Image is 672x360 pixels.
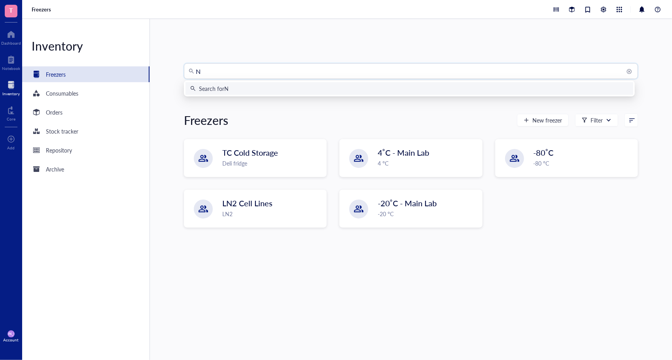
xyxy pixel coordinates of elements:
a: Core [7,104,15,121]
span: -80˚C [534,147,554,158]
div: -20 °C [378,209,477,218]
div: Search for N [199,84,229,93]
span: 4˚C - Main Lab [378,147,429,158]
span: -20˚C - Main Lab [378,198,437,209]
div: Orders [46,108,62,117]
span: TC Cold Storage [222,147,278,158]
span: LN2 Cell Lines [222,198,273,209]
div: Account [4,337,19,342]
a: Repository [22,142,150,158]
div: -80 °C [534,159,633,168]
div: Core [7,117,15,121]
a: Inventory [2,79,20,96]
a: Consumables [22,85,150,101]
div: Stock tracker [46,127,78,136]
a: Orders [22,104,150,120]
div: Consumables [46,89,78,98]
a: Freezers [32,6,53,13]
div: Deli fridge [222,159,322,168]
div: Filter [591,116,603,124]
span: T [9,5,13,15]
div: Freezers [184,112,228,128]
a: Freezers [22,66,150,82]
button: New freezer [517,114,569,126]
div: 4 °C [378,159,477,168]
div: Freezers [46,70,66,79]
a: Archive [22,161,150,177]
a: Dashboard [1,28,21,45]
span: New freezer [532,117,562,123]
div: Inventory [22,38,150,54]
a: Notebook [2,53,20,71]
div: Inventory [2,91,20,96]
a: Stock tracker [22,123,150,139]
div: LN2 [222,209,322,218]
div: Dashboard [1,41,21,45]
div: Add [8,145,15,150]
div: Notebook [2,66,20,71]
div: Archive [46,165,64,173]
div: Repository [46,146,72,155]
